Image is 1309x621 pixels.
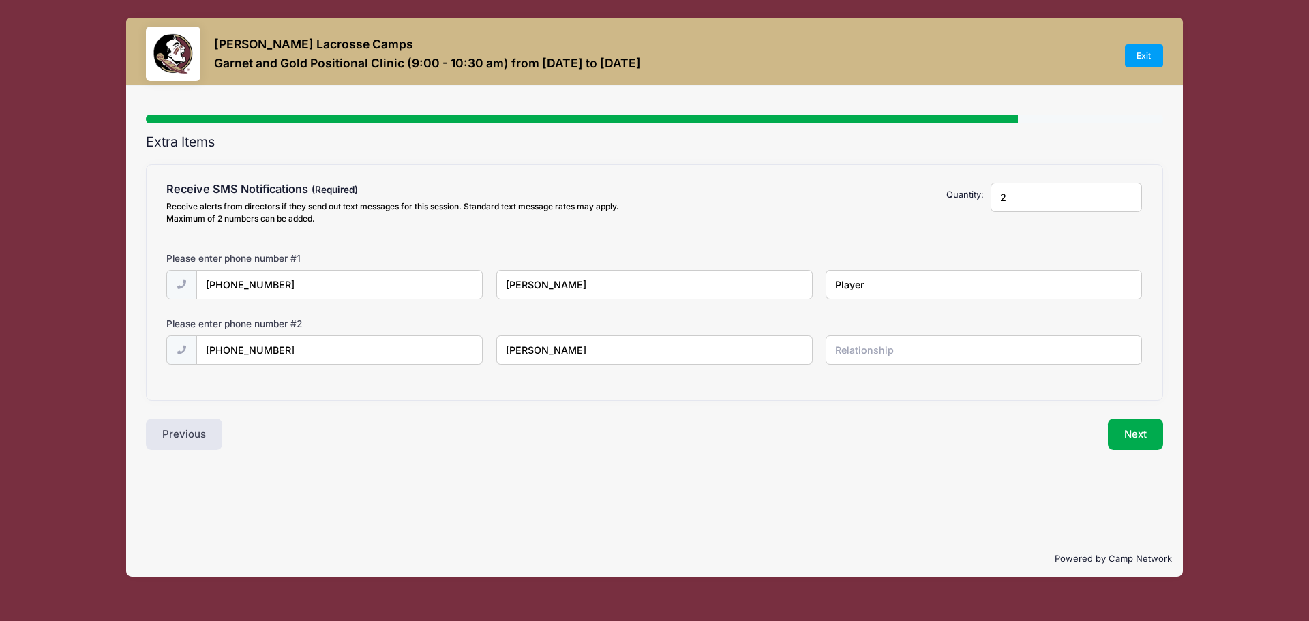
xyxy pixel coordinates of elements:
a: Exit [1125,44,1163,67]
button: Next [1108,419,1163,450]
input: Name [496,270,813,299]
p: Powered by Camp Network [137,552,1172,566]
button: Previous [146,419,222,450]
h3: [PERSON_NAME] Lacrosse Camps [214,37,641,51]
span: 1 [297,253,301,264]
input: Relationship [826,335,1142,365]
input: (xxx) xxx-xxxx [196,270,483,299]
input: (xxx) xxx-xxxx [196,335,483,365]
div: Receive alerts from directors if they send out text messages for this session. Standard text mess... [166,200,648,225]
input: Quantity [991,183,1142,212]
h4: Receive SMS Notifications [166,183,648,196]
h3: Garnet and Gold Positional Clinic (9:00 - 10:30 am) from [DATE] to [DATE] [214,56,641,70]
span: 2 [297,318,302,329]
h2: Extra Items [146,134,1163,150]
input: Relationship [826,270,1142,299]
label: Please enter phone number # [166,252,301,265]
label: Please enter phone number # [166,317,302,331]
input: Name [496,335,813,365]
